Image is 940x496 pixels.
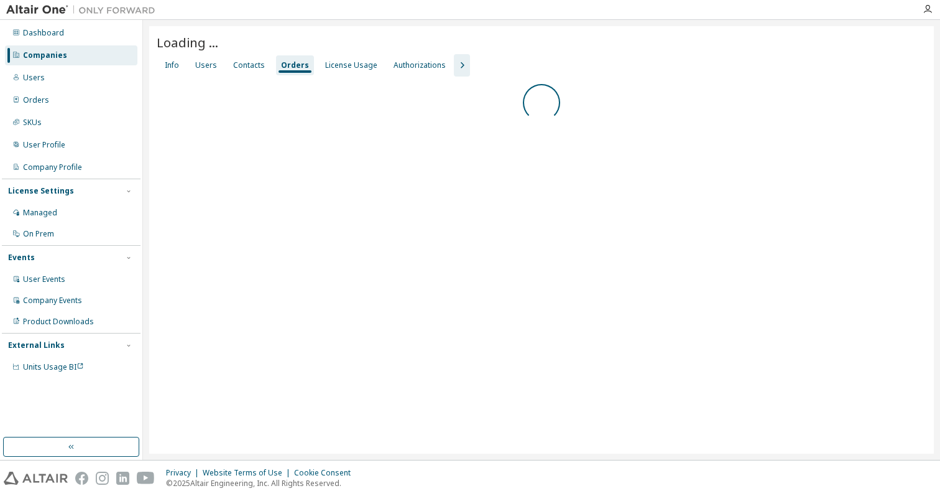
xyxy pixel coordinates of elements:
[8,253,35,263] div: Events
[23,362,84,372] span: Units Usage BI
[203,468,294,478] div: Website Terms of Use
[8,340,65,350] div: External Links
[195,60,217,70] div: Users
[23,50,67,60] div: Companies
[4,472,68,485] img: altair_logo.svg
[157,34,218,51] span: Loading ...
[23,208,57,218] div: Managed
[166,468,203,478] div: Privacy
[75,472,88,485] img: facebook.svg
[23,140,65,150] div: User Profile
[23,229,54,239] div: On Prem
[23,274,65,284] div: User Events
[23,296,82,306] div: Company Events
[96,472,109,485] img: instagram.svg
[8,186,74,196] div: License Settings
[294,468,358,478] div: Cookie Consent
[23,118,42,128] div: SKUs
[281,60,309,70] div: Orders
[325,60,377,70] div: License Usage
[23,162,82,172] div: Company Profile
[165,60,179,70] div: Info
[137,472,155,485] img: youtube.svg
[6,4,162,16] img: Altair One
[23,317,94,327] div: Product Downloads
[23,95,49,105] div: Orders
[394,60,446,70] div: Authorizations
[23,28,64,38] div: Dashboard
[233,60,265,70] div: Contacts
[23,73,45,83] div: Users
[166,478,358,489] p: © 2025 Altair Engineering, Inc. All Rights Reserved.
[116,472,129,485] img: linkedin.svg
